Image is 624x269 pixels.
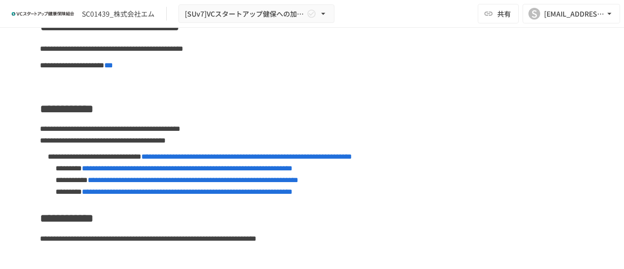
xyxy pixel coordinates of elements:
span: 共有 [497,8,511,19]
img: ZDfHsVrhrXUoWEWGWYf8C4Fv4dEjYTEDCNvmL73B7ox [12,6,74,21]
button: [SUv7]VCスタートアップ健保への加入申請手続き [178,4,334,23]
button: 共有 [478,4,519,23]
div: SC01439_株式会社エム [82,9,155,19]
button: S[EMAIL_ADDRESS][DOMAIN_NAME] [523,4,620,23]
div: [EMAIL_ADDRESS][DOMAIN_NAME] [544,8,604,20]
span: [SUv7]VCスタートアップ健保への加入申請手続き [185,8,305,20]
div: S [528,8,540,20]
